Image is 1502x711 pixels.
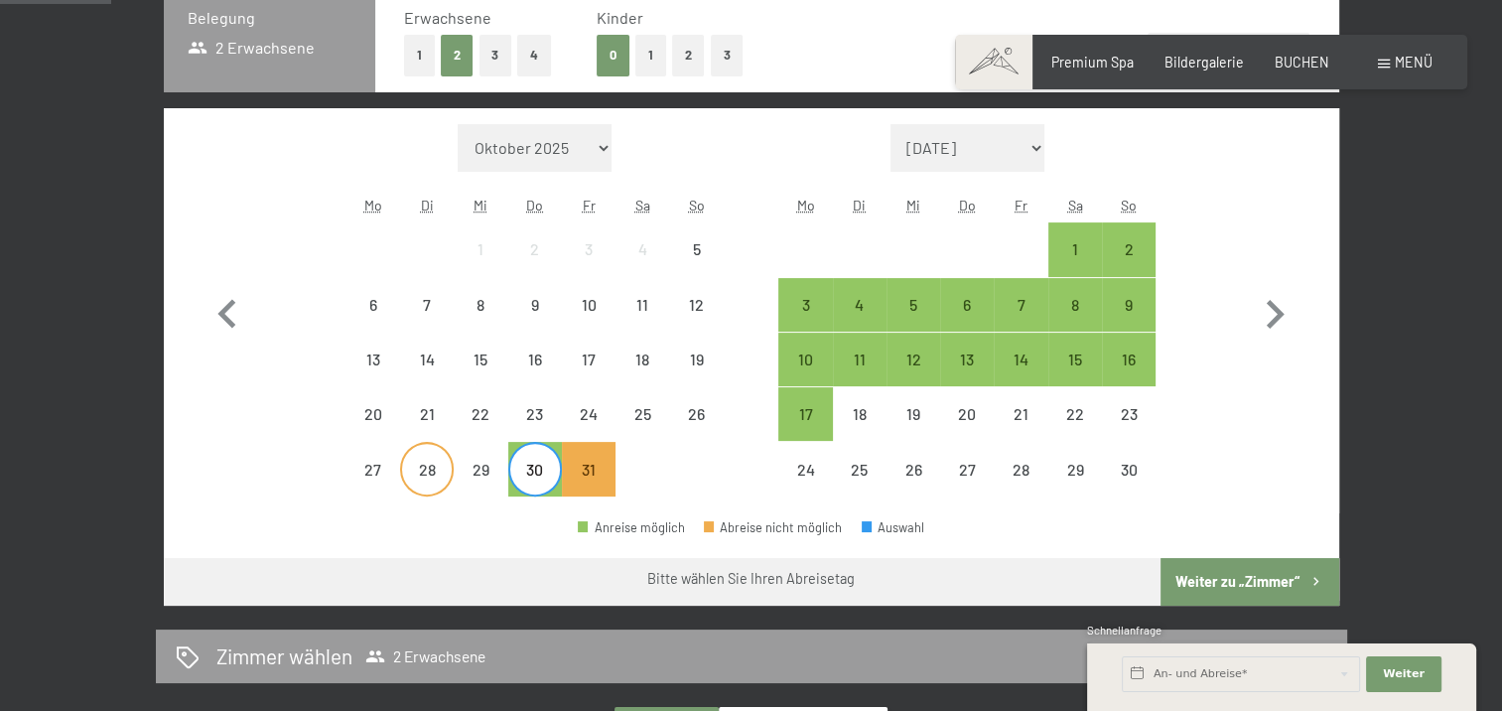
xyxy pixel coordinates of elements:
[835,406,885,456] div: 18
[456,297,505,347] div: 8
[199,124,256,498] button: Vorheriger Monat
[346,442,400,496] div: Mon Oct 27 2025
[778,278,832,332] div: Mon Nov 03 2025
[1366,656,1441,692] button: Weiter
[940,387,994,441] div: Thu Nov 20 2025
[365,646,485,666] span: 2 Erwachsene
[454,278,507,332] div: Abreise nicht möglich
[562,442,615,496] div: Abreise nicht möglich, da die Mindestaufenthaltsdauer nicht erfüllt wird
[669,333,723,386] div: Sun Oct 19 2025
[1051,54,1134,71] a: Premium Spa
[404,8,491,27] span: Erwachsene
[456,241,505,291] div: 1
[508,387,562,441] div: Abreise nicht möglich
[778,333,832,386] div: Mon Nov 10 2025
[1148,33,1309,76] button: Zimmer hinzufügen
[615,222,669,276] div: Abreise nicht möglich
[454,278,507,332] div: Wed Oct 08 2025
[669,278,723,332] div: Sun Oct 12 2025
[711,35,744,75] button: 3
[1104,406,1154,456] div: 23
[1048,278,1102,332] div: Sat Nov 08 2025
[456,406,505,456] div: 22
[1104,241,1154,291] div: 2
[669,222,723,276] div: Sun Oct 05 2025
[508,442,562,496] div: Abreise möglich
[508,442,562,496] div: Thu Oct 30 2025
[1067,197,1082,213] abbr: Samstag
[833,278,887,332] div: Tue Nov 04 2025
[402,352,452,401] div: 14
[1048,387,1102,441] div: Sat Nov 22 2025
[940,387,994,441] div: Abreise nicht möglich
[1104,352,1154,401] div: 16
[1102,222,1156,276] div: Abreise möglich
[615,278,669,332] div: Abreise nicht möglich
[671,297,721,347] div: 12
[780,462,830,511] div: 24
[456,352,505,401] div: 15
[940,442,994,496] div: Abreise nicht möglich
[778,387,832,441] div: Abreise möglich
[615,387,669,441] div: Abreise nicht möglich
[1102,278,1156,332] div: Abreise möglich
[669,222,723,276] div: Abreise nicht möglich
[564,462,614,511] div: 31
[617,352,667,401] div: 18
[346,333,400,386] div: Mon Oct 13 2025
[780,352,830,401] div: 10
[617,406,667,456] div: 25
[564,297,614,347] div: 10
[346,387,400,441] div: Abreise nicht möglich
[510,352,560,401] div: 16
[346,442,400,496] div: Abreise nicht möglich
[454,442,507,496] div: Abreise nicht möglich
[508,333,562,386] div: Thu Oct 16 2025
[778,333,832,386] div: Abreise möglich
[1048,442,1102,496] div: Abreise nicht möglich
[835,352,885,401] div: 11
[474,197,487,213] abbr: Mittwoch
[346,387,400,441] div: Mon Oct 20 2025
[582,197,595,213] abbr: Freitag
[940,278,994,332] div: Abreise möglich
[669,278,723,332] div: Abreise nicht möglich
[959,197,976,213] abbr: Donnerstag
[508,278,562,332] div: Abreise nicht möglich
[216,641,352,670] h2: Zimmer wählen
[510,241,560,291] div: 2
[833,333,887,386] div: Abreise möglich
[400,387,454,441] div: Tue Oct 21 2025
[510,406,560,456] div: 23
[704,521,843,534] div: Abreise nicht möglich
[402,406,452,456] div: 21
[833,442,887,496] div: Abreise nicht möglich
[508,387,562,441] div: Thu Oct 23 2025
[853,197,866,213] abbr: Dienstag
[454,387,507,441] div: Wed Oct 22 2025
[1048,278,1102,332] div: Abreise möglich
[942,406,992,456] div: 20
[517,35,551,75] button: 4
[562,222,615,276] div: Abreise nicht möglich
[994,387,1047,441] div: Abreise nicht möglich
[635,35,666,75] button: 1
[188,37,316,59] span: 2 Erwachsene
[1275,54,1329,71] a: BUCHEN
[562,333,615,386] div: Abreise nicht möglich
[940,333,994,386] div: Abreise möglich
[1050,406,1100,456] div: 22
[994,278,1047,332] div: Fri Nov 07 2025
[1087,624,1161,637] span: Schnellanfrage
[778,442,832,496] div: Abreise nicht möglich
[906,197,920,213] abbr: Mittwoch
[689,197,705,213] abbr: Sonntag
[647,569,855,589] div: Bitte wählen Sie Ihren Abreisetag
[888,462,938,511] div: 26
[454,222,507,276] div: Abreise nicht möglich
[564,352,614,401] div: 17
[994,278,1047,332] div: Abreise möglich
[833,442,887,496] div: Tue Nov 25 2025
[780,406,830,456] div: 17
